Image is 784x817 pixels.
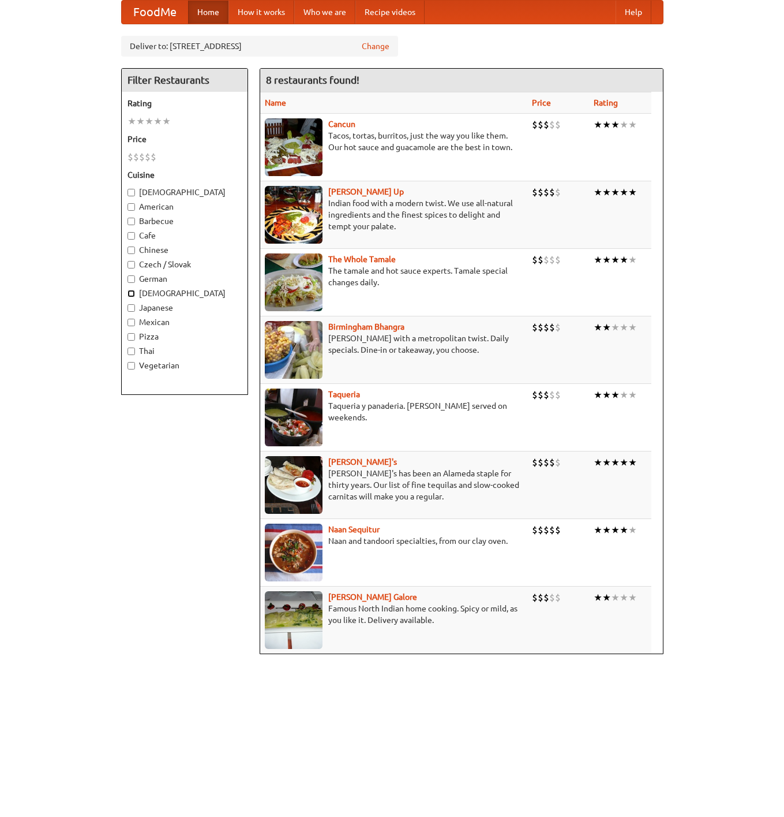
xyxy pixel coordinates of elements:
[127,288,242,299] label: [DEMOGRAPHIC_DATA]
[265,591,322,649] img: currygalore.jpg
[538,524,543,536] li: $
[538,253,543,266] li: $
[328,390,360,399] a: Taqueria
[127,186,242,198] label: [DEMOGRAPHIC_DATA]
[538,321,543,334] li: $
[549,456,555,469] li: $
[620,253,628,266] li: ★
[611,524,620,536] li: ★
[611,253,620,266] li: ★
[127,304,135,312] input: Japanese
[294,1,355,24] a: Who we are
[602,253,611,266] li: ★
[594,98,618,107] a: Rating
[555,118,561,131] li: $
[555,524,561,536] li: $
[628,591,637,604] li: ★
[265,456,322,514] img: pedros.jpg
[543,524,549,536] li: $
[620,389,628,401] li: ★
[543,456,549,469] li: $
[620,186,628,199] li: ★
[127,133,242,145] h5: Price
[127,151,133,163] li: $
[620,118,628,131] li: ★
[127,275,135,283] input: German
[538,456,543,469] li: $
[549,389,555,401] li: $
[265,98,286,107] a: Name
[127,302,242,314] label: Japanese
[602,524,611,536] li: ★
[620,456,628,469] li: ★
[602,321,611,334] li: ★
[127,218,135,225] input: Barbecue
[532,118,538,131] li: $
[602,186,611,199] li: ★
[127,203,135,211] input: American
[188,1,228,24] a: Home
[133,151,139,163] li: $
[594,456,602,469] li: ★
[628,186,637,199] li: ★
[555,186,561,199] li: $
[538,591,543,604] li: $
[228,1,294,24] a: How it works
[265,118,322,176] img: cancun.jpg
[127,232,135,240] input: Cafe
[127,215,242,227] label: Barbecue
[136,115,145,128] li: ★
[328,187,404,196] a: [PERSON_NAME] Up
[532,253,538,266] li: $
[532,321,538,334] li: $
[121,36,398,57] div: Deliver to: [STREET_ADDRESS]
[602,456,611,469] li: ★
[145,151,151,163] li: $
[628,253,637,266] li: ★
[620,524,628,536] li: ★
[265,130,523,153] p: Tacos, tortas, burritos, just the way you like them. Our hot sauce and guacamole are the best in ...
[602,591,611,604] li: ★
[611,186,620,199] li: ★
[265,468,523,502] p: [PERSON_NAME]'s has been an Alameda staple for thirty years. Our list of fine tequilas and slow-c...
[328,255,396,264] a: The Whole Tamale
[122,1,188,24] a: FoodMe
[532,389,538,401] li: $
[328,592,417,602] a: [PERSON_NAME] Galore
[265,253,322,311] img: wholetamale.jpg
[594,321,602,334] li: ★
[602,118,611,131] li: ★
[328,322,404,331] b: Birmingham Bhangra
[543,591,549,604] li: $
[620,591,628,604] li: ★
[549,118,555,131] li: $
[594,524,602,536] li: ★
[127,360,242,371] label: Vegetarian
[162,115,171,128] li: ★
[611,321,620,334] li: ★
[265,389,322,446] img: taqueria.jpg
[602,389,611,401] li: ★
[362,40,389,52] a: Change
[265,321,322,379] img: bhangra.jpg
[628,524,637,536] li: ★
[549,321,555,334] li: $
[543,389,549,401] li: $
[265,603,523,626] p: Famous North Indian home cooking. Spicy or mild, as you like it. Delivery available.
[532,524,538,536] li: $
[532,186,538,199] li: $
[620,321,628,334] li: ★
[265,186,322,244] img: curryup.jpg
[549,253,555,266] li: $
[145,115,153,128] li: ★
[127,331,242,342] label: Pizza
[127,261,135,268] input: Czech / Slovak
[328,525,380,534] a: Naan Sequitur
[127,259,242,270] label: Czech / Slovak
[328,120,355,129] a: Cancun
[127,247,135,254] input: Chinese
[139,151,145,163] li: $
